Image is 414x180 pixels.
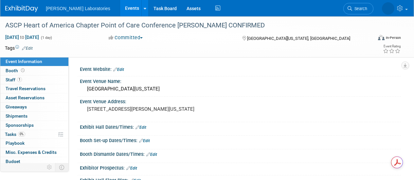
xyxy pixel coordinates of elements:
a: Edit [139,139,150,143]
td: Personalize Event Tab Strip [44,163,55,172]
span: [PERSON_NAME] Laboratories [46,6,110,11]
div: Event Format [343,34,401,44]
a: Booth [0,66,68,75]
a: Budget [0,157,68,166]
div: Exhibit Hall Dates/Times: [80,122,401,131]
span: Giveaways [6,104,27,109]
span: 0% [18,132,25,137]
a: Sponsorships [0,121,68,130]
a: Edit [135,125,146,130]
img: Tisha Davis [382,2,394,15]
td: Tags [5,45,33,51]
div: [GEOGRAPHIC_DATA][US_STATE] [85,84,396,94]
span: [DATE] [DATE] [5,34,39,40]
a: Search [343,3,373,14]
button: Committed [106,34,145,41]
span: to [19,35,25,40]
img: Format-Inperson.png [378,35,385,40]
span: Misc. Expenses & Credits [6,150,57,155]
a: Shipments [0,112,68,121]
a: Giveaways [0,103,68,111]
span: Staff [6,77,22,82]
span: 1 [17,77,22,82]
div: Event Website: [80,64,401,73]
div: ASCP Heart of America Chapter Point of Care Conference [PERSON_NAME] CONFIRMED [3,20,367,31]
td: Toggle Event Tabs [55,163,69,172]
div: In-Person [386,35,401,40]
a: Staff1 [0,75,68,84]
a: Tasks0% [0,130,68,139]
span: Budget [6,159,20,164]
a: Travel Reservations [0,84,68,93]
a: Asset Reservations [0,93,68,102]
span: Event Information [6,59,42,64]
a: Edit [113,67,124,72]
a: Edit [22,46,33,51]
div: Event Venue Name: [80,76,401,85]
a: Event Information [0,57,68,66]
img: ExhibitDay [5,6,38,12]
pre: [STREET_ADDRESS][PERSON_NAME][US_STATE] [87,106,207,112]
span: (1 day) [40,36,52,40]
a: Edit [146,152,157,157]
a: Edit [126,166,137,171]
div: Event Venue Address: [80,97,401,105]
span: Playbook [6,140,25,146]
span: Travel Reservations [6,86,45,91]
div: Booth Dismantle Dates/Times: [80,149,401,158]
span: Booth not reserved yet [20,68,26,73]
span: Tasks [5,132,25,137]
a: Misc. Expenses & Credits [0,148,68,157]
div: Booth Set-up Dates/Times: [80,136,401,144]
span: Shipments [6,113,27,119]
span: Booth [6,68,26,73]
a: Playbook [0,139,68,148]
span: Search [352,6,367,11]
span: Sponsorships [6,123,34,128]
div: Exhibitor Prospectus: [80,163,401,172]
span: [GEOGRAPHIC_DATA][US_STATE], [GEOGRAPHIC_DATA] [247,36,350,41]
div: Event Rating [383,45,401,48]
span: Asset Reservations [6,95,45,100]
